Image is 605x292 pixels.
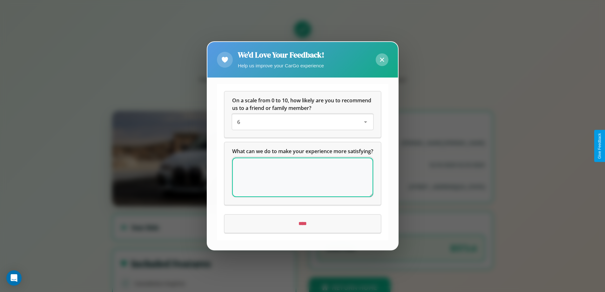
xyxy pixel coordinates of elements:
div: On a scale from 0 to 10, how likely are you to recommend us to a friend or family member? [232,115,373,130]
div: Give Feedback [597,133,602,159]
span: What can we do to make your experience more satisfying? [232,148,373,155]
h5: On a scale from 0 to 10, how likely are you to recommend us to a friend or family member? [232,97,373,112]
p: Help us improve your CarGo experience [238,61,324,70]
div: On a scale from 0 to 10, how likely are you to recommend us to a friend or family member? [225,92,381,138]
span: 6 [237,119,240,126]
h2: We'd Love Your Feedback! [238,50,324,60]
div: Open Intercom Messenger [6,270,22,286]
span: On a scale from 0 to 10, how likely are you to recommend us to a friend or family member? [232,97,373,112]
